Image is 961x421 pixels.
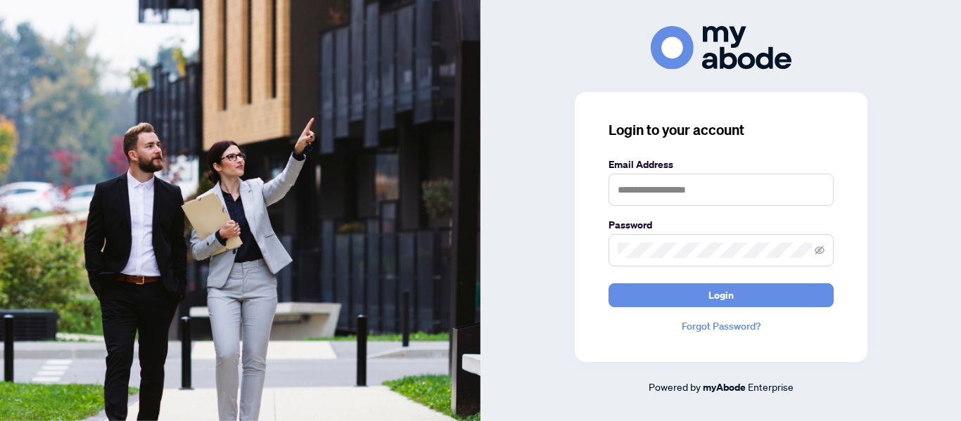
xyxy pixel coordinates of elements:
h3: Login to your account [609,120,834,140]
span: Powered by [649,380,701,393]
label: Password [609,217,834,233]
label: Email Address [609,157,834,172]
span: eye-invisible [815,245,825,255]
button: Login [609,283,834,307]
span: Enterprise [748,380,794,393]
a: myAbode [703,380,746,395]
a: Forgot Password? [609,318,834,334]
span: Login [708,284,734,306]
img: ma-logo [651,26,791,69]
